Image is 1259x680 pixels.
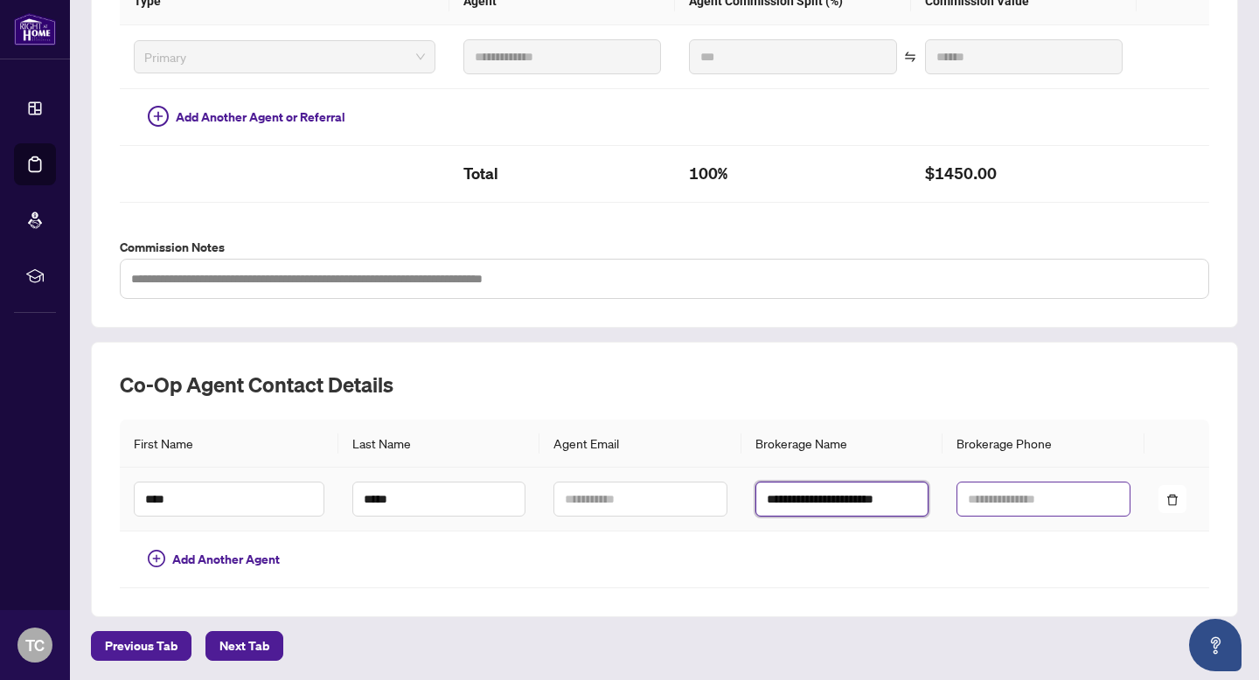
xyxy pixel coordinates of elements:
[205,631,283,661] button: Next Tab
[144,44,425,70] span: Primary
[120,420,338,468] th: First Name
[539,420,741,468] th: Agent Email
[943,420,1144,468] th: Brokerage Phone
[463,160,661,188] h2: Total
[1166,494,1179,506] span: delete
[172,550,280,569] span: Add Another Agent
[1189,619,1242,671] button: Open asap
[91,631,191,661] button: Previous Tab
[925,160,1123,188] h2: $1450.00
[904,51,916,63] span: swap
[120,238,1209,257] label: Commission Notes
[219,632,269,660] span: Next Tab
[120,371,1209,399] h2: Co-op Agent Contact Details
[176,108,345,127] span: Add Another Agent or Referral
[134,545,294,573] button: Add Another Agent
[14,13,56,45] img: logo
[148,106,169,127] span: plus-circle
[148,550,165,567] span: plus-circle
[338,420,539,468] th: Last Name
[105,632,177,660] span: Previous Tab
[25,633,45,657] span: TC
[689,160,898,188] h2: 100%
[134,103,359,131] button: Add Another Agent or Referral
[741,420,943,468] th: Brokerage Name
